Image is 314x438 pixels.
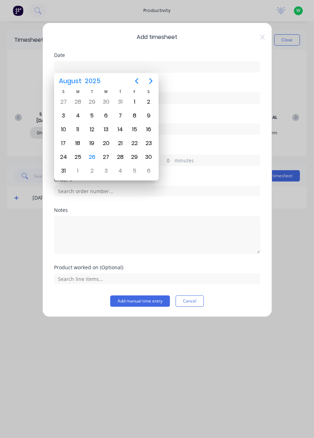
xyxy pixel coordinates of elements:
[58,166,69,176] div: Sunday, August 31, 2025
[144,74,158,88] button: Next page
[142,89,156,95] div: S
[101,124,111,135] div: Wednesday, August 13, 2025
[130,74,144,88] button: Previous page
[101,97,111,107] div: Wednesday, July 30, 2025
[115,110,126,121] div: Thursday, August 7, 2025
[58,138,69,149] div: Sunday, August 17, 2025
[57,89,71,95] div: S
[87,97,97,107] div: Tuesday, July 29, 2025
[129,110,140,121] div: Friday, August 8, 2025
[113,89,127,95] div: T
[129,124,140,135] div: Friday, August 15, 2025
[54,186,260,196] input: Search order number...
[160,155,173,166] input: 0
[99,89,113,95] div: W
[58,124,69,135] div: Sunday, August 10, 2025
[58,75,83,87] span: August
[55,75,105,87] button: August2025
[115,152,126,162] div: Thursday, August 28, 2025
[85,89,99,95] div: T
[176,295,204,307] button: Cancel
[54,53,260,58] div: Date
[72,152,83,162] div: Monday, August 25, 2025
[87,152,97,162] div: Today, Tuesday, August 26, 2025
[115,138,126,149] div: Thursday, August 21, 2025
[110,295,170,307] button: Add manual time entry
[115,124,126,135] div: Thursday, August 14, 2025
[143,124,154,135] div: Saturday, August 16, 2025
[129,97,140,107] div: Friday, August 1, 2025
[72,138,83,149] div: Monday, August 18, 2025
[54,265,260,270] div: Product worked on (Optional)
[87,138,97,149] div: Tuesday, August 19, 2025
[72,166,83,176] div: Monday, September 1, 2025
[87,124,97,135] div: Tuesday, August 12, 2025
[101,166,111,176] div: Wednesday, September 3, 2025
[72,97,83,107] div: Monday, July 28, 2025
[143,138,154,149] div: Saturday, August 23, 2025
[54,33,260,41] span: Add timesheet
[143,97,154,107] div: Saturday, August 2, 2025
[72,124,83,135] div: Monday, August 11, 2025
[129,152,140,162] div: Friday, August 29, 2025
[128,89,142,95] div: F
[129,138,140,149] div: Friday, August 22, 2025
[101,110,111,121] div: Wednesday, August 6, 2025
[174,157,260,166] label: minutes
[58,110,69,121] div: Sunday, August 3, 2025
[87,110,97,121] div: Tuesday, August 5, 2025
[54,177,260,182] div: Order #
[101,152,111,162] div: Wednesday, August 27, 2025
[71,89,85,95] div: M
[143,152,154,162] div: Saturday, August 30, 2025
[87,166,97,176] div: Tuesday, September 2, 2025
[143,166,154,176] div: Saturday, September 6, 2025
[129,166,140,176] div: Friday, September 5, 2025
[58,97,69,107] div: Sunday, July 27, 2025
[115,166,126,176] div: Thursday, September 4, 2025
[115,97,126,107] div: Thursday, July 31, 2025
[72,110,83,121] div: Monday, August 4, 2025
[58,152,69,162] div: Sunday, August 24, 2025
[143,110,154,121] div: Saturday, August 9, 2025
[83,75,102,87] span: 2025
[54,208,260,213] div: Notes
[54,273,260,284] input: Search line items...
[101,138,111,149] div: Wednesday, August 20, 2025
